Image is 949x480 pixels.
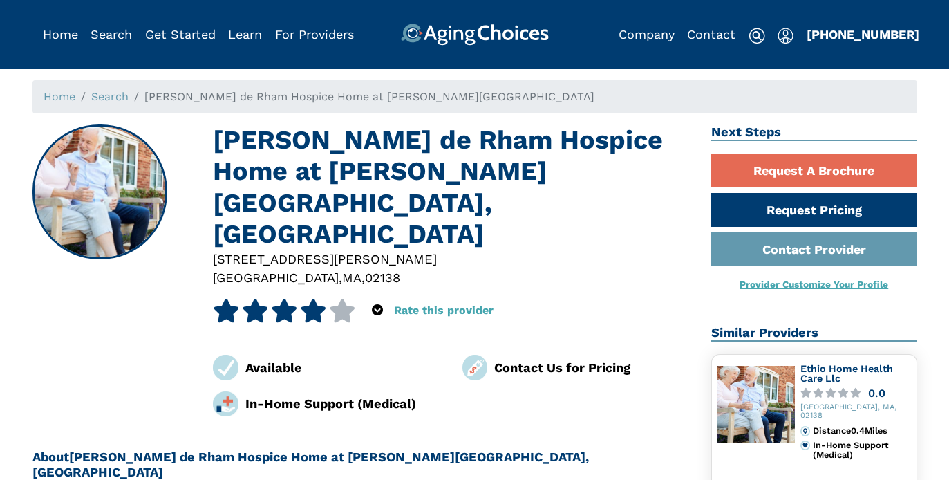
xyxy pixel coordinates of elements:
a: Search [91,27,132,41]
div: Popover trigger [372,299,383,322]
div: Available [245,358,442,377]
span: , [361,270,365,285]
a: For Providers [275,27,354,41]
img: search-icon.svg [749,28,765,44]
div: In-Home Support (Medical) [245,394,442,413]
a: 0.0 [800,388,911,398]
span: , [339,270,342,285]
img: user-icon.svg [778,28,793,44]
div: [STREET_ADDRESS][PERSON_NAME] [213,250,690,268]
img: Elizabeth Evarts de Rham Hospice Home at Chilton Street, Cambridge MA [33,126,166,259]
a: Get Started [145,27,216,41]
a: Ethio Home Health Care Llc [800,363,893,384]
div: Contact Us for Pricing [494,358,690,377]
div: 0.0 [868,388,885,398]
h2: Next Steps [711,124,917,141]
nav: breadcrumb [32,80,917,113]
span: [GEOGRAPHIC_DATA] [213,270,339,285]
img: distance.svg [800,426,810,436]
img: AgingChoices [400,24,548,46]
h1: [PERSON_NAME] de Rham Hospice Home at [PERSON_NAME][GEOGRAPHIC_DATA], [GEOGRAPHIC_DATA] [213,124,690,250]
a: Request Pricing [711,193,917,227]
a: Learn [228,27,262,41]
a: Home [43,27,78,41]
h2: Similar Providers [711,325,917,342]
a: [PHONE_NUMBER] [807,27,919,41]
a: Company [619,27,675,41]
div: 02138 [365,268,400,287]
img: primary.svg [800,441,810,450]
span: MA [342,270,361,285]
a: Provider Customize Your Profile [740,279,888,290]
div: Distance 0.4 Miles [813,426,910,436]
div: Popover trigger [91,24,132,46]
div: In-Home Support (Medical) [813,441,910,461]
a: Contact [687,27,735,41]
span: [PERSON_NAME] de Rham Hospice Home at [PERSON_NAME][GEOGRAPHIC_DATA] [144,90,594,103]
div: [GEOGRAPHIC_DATA], MA, 02138 [800,403,911,421]
a: Rate this provider [394,304,494,317]
div: Popover trigger [778,24,793,46]
a: Home [44,90,75,103]
a: Search [91,90,129,103]
a: Contact Provider [711,232,917,266]
a: Request A Brochure [711,154,917,187]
